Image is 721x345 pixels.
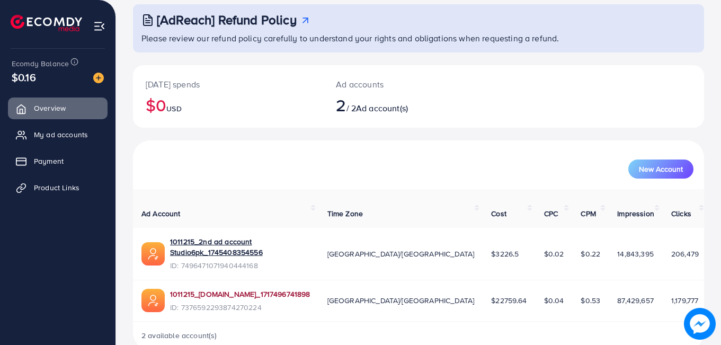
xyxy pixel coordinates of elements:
[34,103,66,113] span: Overview
[544,208,558,219] span: CPC
[356,102,408,114] span: Ad account(s)
[146,78,310,91] p: [DATE] spends
[628,160,693,179] button: New Account
[544,249,564,259] span: $0.02
[336,78,453,91] p: Ad accounts
[146,95,310,115] h2: $0
[157,12,297,28] h3: [AdReach] Refund Policy
[170,302,310,313] span: ID: 7376592293874270224
[491,295,527,306] span: $22759.64
[8,124,108,145] a: My ad accounts
[581,295,600,306] span: $0.53
[34,129,88,140] span: My ad accounts
[141,330,217,341] span: 2 available account(s)
[34,156,64,166] span: Payment
[141,208,181,219] span: Ad Account
[327,295,475,306] span: [GEOGRAPHIC_DATA]/[GEOGRAPHIC_DATA]
[170,260,310,271] span: ID: 7496471071940444168
[581,208,595,219] span: CPM
[671,208,691,219] span: Clicks
[671,249,699,259] span: 206,479
[8,151,108,172] a: Payment
[12,69,36,85] span: $0.16
[141,242,165,266] img: ic-ads-acc.e4c84228.svg
[12,58,69,69] span: Ecomdy Balance
[170,236,310,258] a: 1011215_2nd ad account Studio6pk_1745408354556
[170,289,310,299] a: 1011215_[DOMAIN_NAME]_1717496741898
[617,208,654,219] span: Impression
[34,182,79,193] span: Product Links
[617,295,654,306] span: 87,429,657
[684,308,716,340] img: image
[544,295,564,306] span: $0.04
[8,177,108,198] a: Product Links
[336,95,453,115] h2: / 2
[11,15,82,31] img: logo
[93,73,104,83] img: image
[327,249,475,259] span: [GEOGRAPHIC_DATA]/[GEOGRAPHIC_DATA]
[141,32,698,45] p: Please review our refund policy carefully to understand your rights and obligations when requesti...
[93,20,105,32] img: menu
[327,208,363,219] span: Time Zone
[8,98,108,119] a: Overview
[617,249,654,259] span: 14,843,395
[639,165,683,173] span: New Account
[671,295,698,306] span: 1,179,777
[491,208,506,219] span: Cost
[491,249,519,259] span: $3226.5
[336,93,346,117] span: 2
[581,249,600,259] span: $0.22
[166,103,181,114] span: USD
[141,289,165,312] img: ic-ads-acc.e4c84228.svg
